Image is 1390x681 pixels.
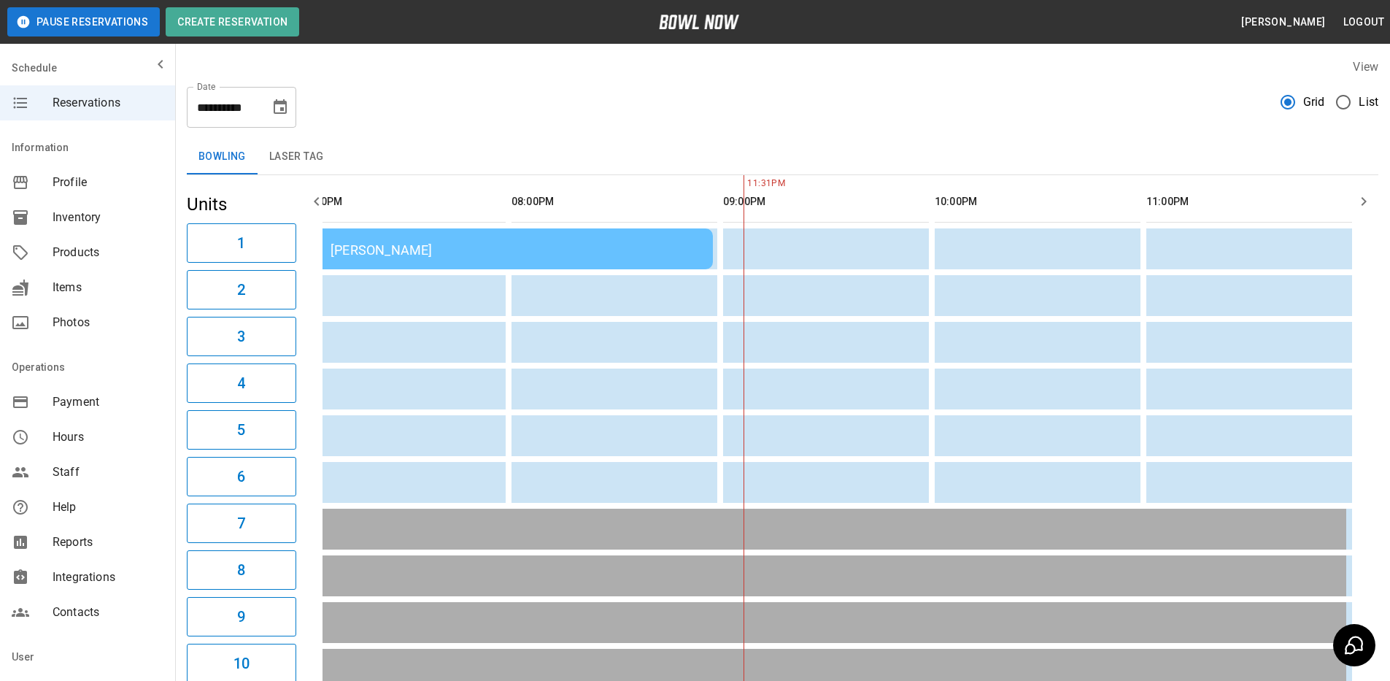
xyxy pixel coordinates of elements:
label: View [1353,60,1378,74]
button: Pause Reservations [7,7,160,36]
button: 8 [187,550,296,590]
span: Photos [53,314,163,331]
span: Profile [53,174,163,191]
span: Integrations [53,569,163,586]
h6: 4 [237,372,245,395]
div: inventory tabs [187,139,1378,174]
button: Logout [1337,9,1390,36]
button: Bowling [187,139,258,174]
h6: 8 [237,558,245,582]
h6: 9 [237,605,245,628]
span: Help [53,499,163,516]
span: Contacts [53,604,163,621]
button: 7 [187,504,296,543]
button: 9 [187,597,296,636]
span: Reservations [53,94,163,112]
button: 5 [187,410,296,450]
h6: 3 [237,325,245,348]
h6: 6 [237,465,245,488]
button: 2 [187,270,296,309]
button: 3 [187,317,296,356]
button: Laser Tag [258,139,336,174]
span: List [1359,93,1378,111]
h6: 2 [237,278,245,301]
span: Staff [53,463,163,481]
h6: 5 [237,418,245,442]
button: Create Reservation [166,7,299,36]
span: Grid [1303,93,1325,111]
span: Inventory [53,209,163,226]
h6: 7 [237,512,245,535]
div: [PERSON_NAME] [304,240,701,258]
span: Products [53,244,163,261]
span: Payment [53,393,163,411]
button: 4 [187,363,296,403]
button: 6 [187,457,296,496]
button: [PERSON_NAME] [1235,9,1331,36]
span: Hours [53,428,163,446]
button: Choose date, selected date is Sep 13, 2025 [266,93,295,122]
span: Reports [53,534,163,551]
span: 11:31PM [744,177,747,191]
h6: 1 [237,231,245,255]
h5: Units [187,193,296,216]
span: Items [53,279,163,296]
button: 1 [187,223,296,263]
img: logo [659,15,739,29]
h6: 10 [233,652,250,675]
